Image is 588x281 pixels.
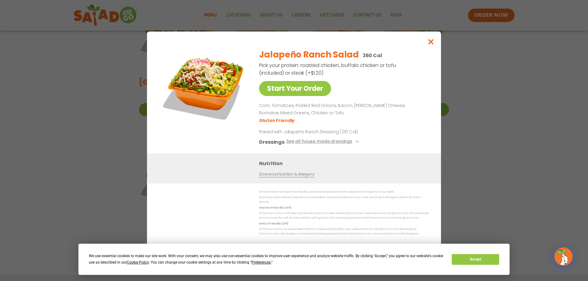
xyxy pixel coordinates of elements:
p: We are not an allergen free facility and cannot guarantee the absence of allergens in our foods. [259,190,429,194]
img: wpChatIcon [555,248,572,265]
a: Download Nutrition & Allergens [259,172,314,177]
button: Accept [452,254,499,265]
p: Nutrition information is based on our standard recipes and portion sizes. Click Nutrition & Aller... [259,195,429,205]
p: Pick your protein: roasted chicken, buffalo chicken or tofu (included) or steak (+$1.20) [259,61,397,77]
div: Cookie Consent Prompt [78,244,510,275]
a: Start Your Order [259,81,331,96]
h3: Dressings [259,138,285,146]
span: Cookie Policy [127,260,149,264]
div: We use essential cookies to make our site work. With your consent, we may also use non-essential ... [89,253,444,266]
h3: Nutrition [259,160,432,167]
p: While our menu includes foods that are made without dairy, our restaurants are not dairy free. We... [259,227,429,236]
strong: Gluten Friendly (GF) [259,206,291,209]
span: Preferences [251,260,271,264]
p: 360 Cal [363,52,382,59]
li: Gluten Friendly [259,117,296,124]
p: Corn, Tomatoes, Pickled Red Onions, Bacon, [PERSON_NAME] Cheese, Romaine, Mixed Greens, Chicken o... [259,102,426,117]
h2: Jalapeño Ranch Salad [259,48,359,61]
img: Featured product photo for Jalapeño Ranch Salad [161,44,247,129]
p: While our menu includes ingredients that are made without gluten, our restaurants are not gluten ... [259,211,429,220]
button: See all house made dressings [286,138,361,146]
button: Close modal [421,31,441,52]
strong: Dairy Friendly (DF) [259,222,288,225]
p: Paired with Jalapeño Ranch Dressing (210 Cal) [259,129,372,135]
